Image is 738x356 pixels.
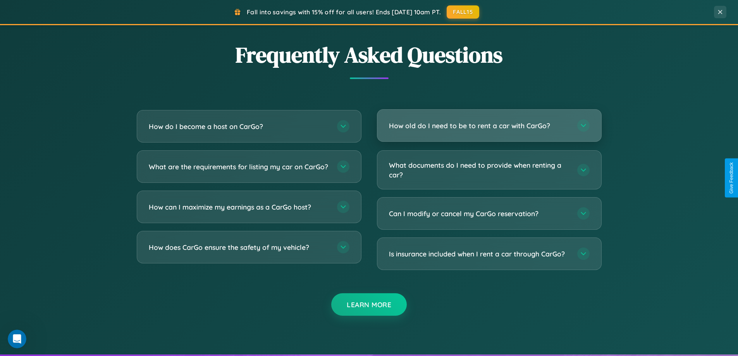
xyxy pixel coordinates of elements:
[331,293,407,316] button: Learn More
[389,160,569,179] h3: What documents do I need to provide when renting a car?
[149,202,329,212] h3: How can I maximize my earnings as a CarGo host?
[389,121,569,131] h3: How old do I need to be to rent a car with CarGo?
[389,249,569,259] h3: Is insurance included when I rent a car through CarGo?
[149,162,329,172] h3: What are the requirements for listing my car on CarGo?
[729,162,734,194] div: Give Feedback
[137,40,602,70] h2: Frequently Asked Questions
[389,209,569,218] h3: Can I modify or cancel my CarGo reservation?
[149,242,329,252] h3: How does CarGo ensure the safety of my vehicle?
[149,122,329,131] h3: How do I become a host on CarGo?
[247,8,441,16] span: Fall into savings with 15% off for all users! Ends [DATE] 10am PT.
[447,5,479,19] button: FALL15
[8,330,26,348] iframe: Intercom live chat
